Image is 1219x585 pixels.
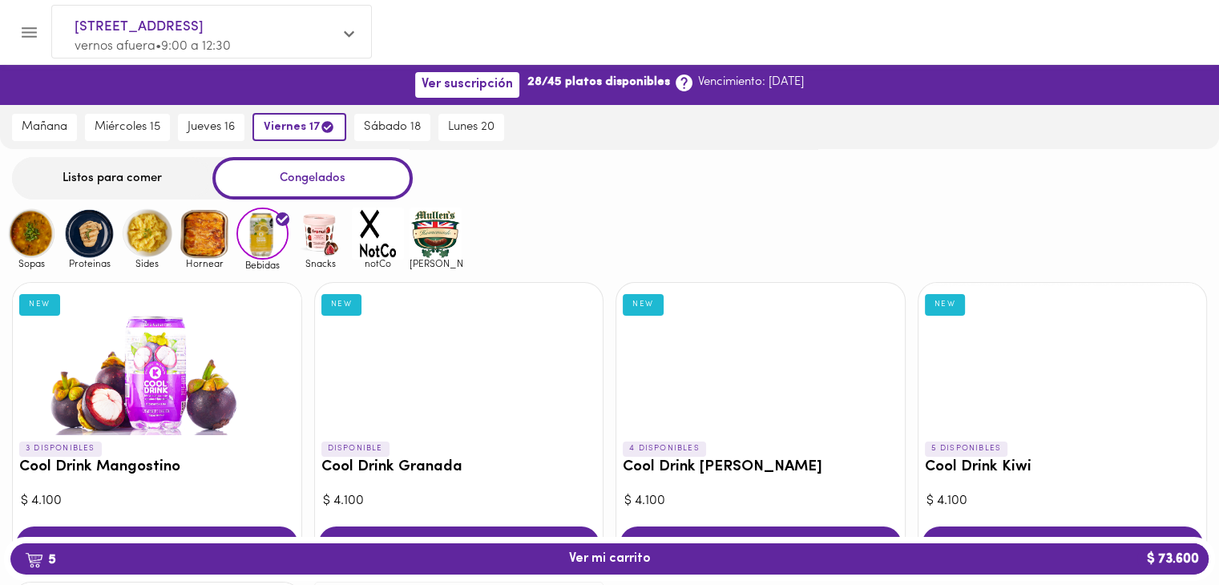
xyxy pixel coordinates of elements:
button: lunes 20 [438,114,504,141]
img: Snacks [294,208,346,260]
div: NEW [321,294,362,315]
button: 5Ver mi carrito$ 73.600 [10,543,1209,575]
p: 4 DISPONIBLES [623,442,706,456]
h3: Cool Drink Kiwi [925,459,1201,476]
span: jueves 16 [188,120,235,135]
button: COMPRAR [318,526,600,563]
iframe: Messagebird Livechat Widget [1126,492,1203,569]
span: mañana [22,120,67,135]
button: Ver suscripción [415,72,519,97]
div: NEW [925,294,966,315]
button: COMPRAR [922,526,1204,563]
span: Sides [121,258,173,268]
span: Sopas [6,258,58,268]
span: Proteinas [63,258,115,268]
span: miércoles 15 [95,120,160,135]
div: $ 4.100 [624,492,897,510]
img: mullens [410,208,462,260]
h3: Cool Drink Granada [321,459,597,476]
img: Hornear [179,208,231,260]
div: NEW [19,294,60,315]
button: viernes 17 [252,113,346,141]
h3: Cool Drink [PERSON_NAME] [623,459,898,476]
img: Sides [121,208,173,260]
div: $ 4.100 [323,492,595,510]
span: Bebidas [236,260,289,270]
span: Snacks [294,258,346,268]
div: $ 4.100 [926,492,1199,510]
span: notCo [352,258,404,268]
div: Congelados [212,157,413,200]
button: mañana [12,114,77,141]
button: COMPRAR [16,526,298,563]
button: miércoles 15 [85,114,170,141]
div: Cool Drink Kiwi [918,283,1207,435]
button: jueves 16 [178,114,244,141]
span: [STREET_ADDRESS] [75,17,333,38]
span: [PERSON_NAME] [410,258,462,268]
div: Cool Drink Granada [315,283,603,435]
img: cart.png [25,552,43,568]
h3: Cool Drink Mangostino [19,459,295,476]
button: sábado 18 [354,114,430,141]
span: Ver suscripción [422,77,513,92]
span: Ver mi carrito [569,551,651,567]
button: COMPRAR [620,526,902,563]
div: Cool Drink Mangostino [13,283,301,435]
p: Vencimiento: [DATE] [698,74,804,91]
div: $ 4.100 [21,492,293,510]
span: vernos afuera • 9:00 a 12:30 [75,40,231,53]
button: Menu [10,13,49,52]
div: Cool Drink Manzana Verde [616,283,905,435]
span: Hornear [179,258,231,268]
span: viernes 17 [264,119,335,135]
b: 5 [15,549,66,570]
img: Sopas [6,208,58,260]
span: sábado 18 [364,120,421,135]
div: Listos para comer [12,157,212,200]
img: Proteinas [63,208,115,260]
p: DISPONIBLE [321,442,390,456]
p: 5 DISPONIBLES [925,442,1008,456]
img: Bebidas [236,208,289,260]
b: 28/45 platos disponibles [527,74,670,91]
p: 3 DISPONIBLES [19,442,102,456]
img: notCo [352,208,404,260]
div: NEW [623,294,664,315]
span: lunes 20 [448,120,494,135]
